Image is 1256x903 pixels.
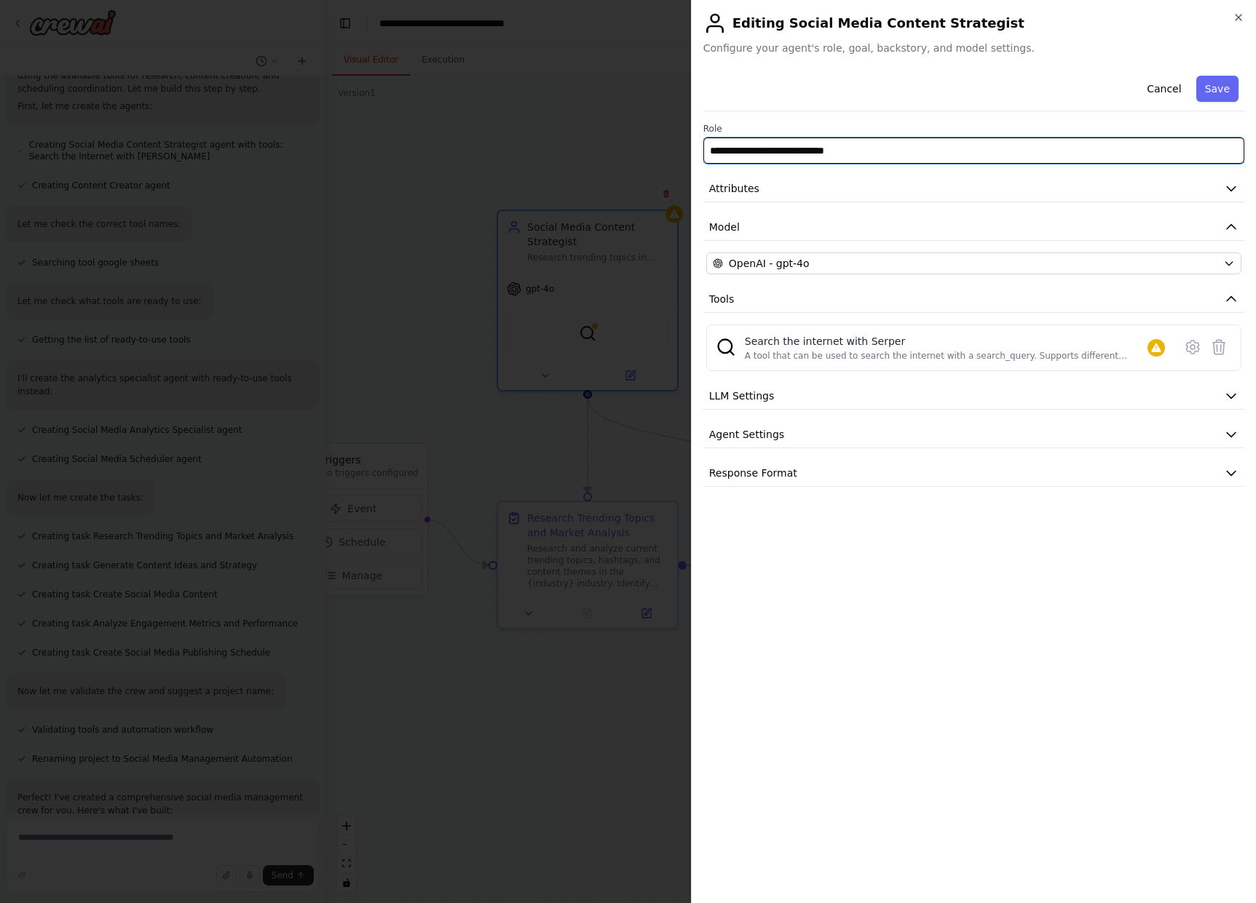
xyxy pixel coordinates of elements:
[709,220,740,234] span: Model
[706,252,1241,274] button: OpenAI - gpt-4o
[709,427,784,442] span: Agent Settings
[703,214,1244,241] button: Model
[703,12,1244,35] h2: Editing Social Media Content Strategist
[703,460,1244,487] button: Response Format
[703,123,1244,135] label: Role
[709,181,759,196] span: Attributes
[709,466,797,480] span: Response Format
[1180,334,1206,360] button: Configure tool
[703,286,1244,313] button: Tools
[1138,76,1190,102] button: Cancel
[703,175,1244,202] button: Attributes
[1196,76,1239,102] button: Save
[729,256,810,271] span: OpenAI - gpt-4o
[709,292,735,306] span: Tools
[703,383,1244,410] button: LLM Settings
[709,389,775,403] span: LLM Settings
[716,337,736,357] img: SerperDevTool
[745,350,1148,362] div: A tool that can be used to search the internet with a search_query. Supports different search typ...
[745,334,1148,349] div: Search the internet with Serper
[703,421,1244,448] button: Agent Settings
[703,41,1244,55] span: Configure your agent's role, goal, backstory, and model settings.
[1206,334,1232,360] button: Delete tool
